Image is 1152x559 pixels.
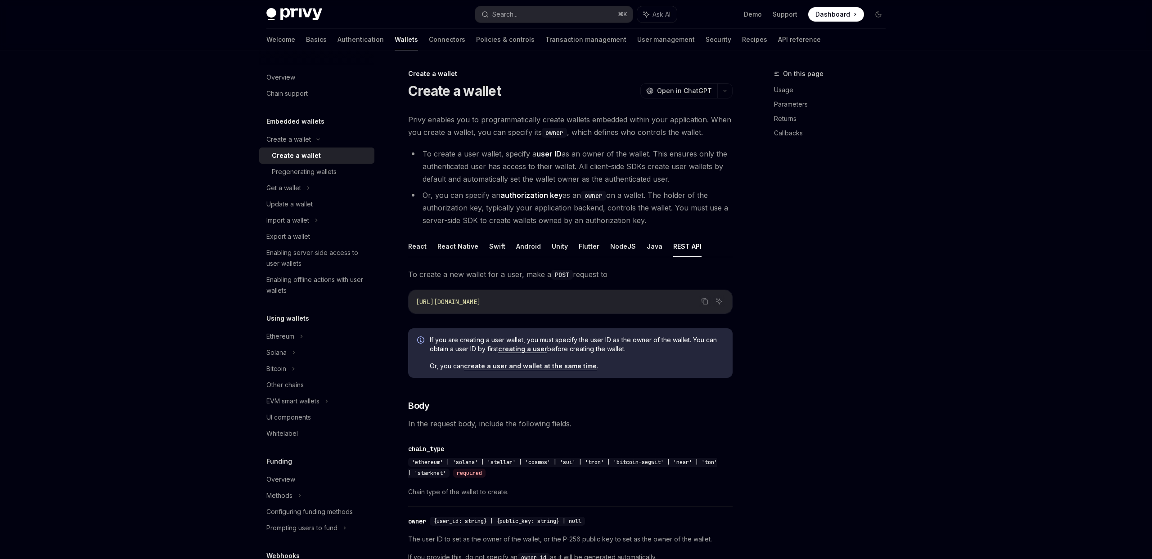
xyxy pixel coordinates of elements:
div: Import a wallet [266,215,309,226]
button: Ask AI [637,6,677,22]
a: User management [637,29,695,50]
a: Callbacks [774,126,893,140]
div: Pregenerating wallets [272,166,337,177]
span: In the request body, include the following fields. [408,417,733,430]
div: Methods [266,490,292,501]
a: Enabling offline actions with user wallets [259,272,374,299]
a: Overview [259,69,374,85]
a: Usage [774,83,893,97]
div: Create a wallet [266,134,311,145]
button: REST API [673,236,702,257]
li: To create a user wallet, specify a as an owner of the wallet. This ensures only the authenticated... [408,148,733,185]
span: Ask AI [652,10,670,19]
div: Enabling server-side access to user wallets [266,247,369,269]
div: EVM smart wallets [266,396,319,407]
button: Open in ChatGPT [640,83,717,98]
span: 'ethereum' | 'solana' | 'stellar' | 'cosmos' | 'sui' | 'tron' | 'bitcoin-segwit' | 'near' | 'ton'... [408,459,717,477]
span: Open in ChatGPT [657,86,712,95]
button: React [408,236,427,257]
button: Search...⌘K [475,6,633,22]
a: Pregenerating wallets [259,164,374,180]
span: {user_id: string} | {public_key: string} | null [433,518,581,525]
div: Configuring funding methods [266,506,353,517]
div: Create a wallet [272,150,321,161]
h5: Using wallets [266,313,309,324]
div: Whitelabel [266,428,298,439]
div: required [453,469,486,478]
a: Authentication [337,29,384,50]
a: Support [773,10,797,19]
a: Whitelabel [259,425,374,442]
a: Enabling server-side access to user wallets [259,245,374,272]
span: ⌘ K [618,11,627,18]
span: Privy enables you to programmatically create wallets embedded within your application. When you c... [408,113,733,139]
div: Bitcoin [266,363,286,374]
div: Export a wallet [266,231,310,242]
a: Demo [744,10,762,19]
div: UI components [266,412,311,423]
a: creating a user [498,345,547,353]
button: React Native [437,236,478,257]
button: Unity [552,236,568,257]
div: Update a wallet [266,199,313,210]
a: Connectors [429,29,465,50]
button: Ask AI [713,295,725,307]
span: [URL][DOMAIN_NAME] [416,298,481,306]
div: Prompting users to fund [266,523,337,533]
div: Enabling offline actions with user wallets [266,274,369,296]
div: Chain support [266,88,308,99]
div: Create a wallet [408,69,733,78]
li: Or, you can specify an as an on a wallet. The holder of the authorization key, typically your app... [408,189,733,227]
h5: Embedded wallets [266,116,324,127]
button: Java [647,236,662,257]
div: Solana [266,347,287,358]
a: Configuring funding methods [259,504,374,520]
code: POST [551,270,573,280]
a: create a user and wallet at the same time [464,362,597,370]
span: Body [408,399,429,412]
a: Wallets [395,29,418,50]
img: dark logo [266,8,322,21]
a: Returns [774,112,893,126]
a: Policies & controls [476,29,535,50]
button: Toggle dark mode [871,7,886,22]
a: Other chains [259,377,374,393]
div: Search... [492,9,517,20]
a: API reference [778,29,821,50]
a: Parameters [774,97,893,112]
div: Overview [266,474,295,485]
a: Recipes [742,29,767,50]
span: If you are creating a user wallet, you must specify the user ID as the owner of the wallet. You c... [430,335,724,353]
a: Dashboard [808,7,864,22]
span: To create a new wallet for a user, make a request to [408,268,733,281]
span: Dashboard [815,10,850,19]
strong: user ID [536,149,562,158]
svg: Info [417,336,426,345]
div: Get a wallet [266,183,301,193]
a: Update a wallet [259,196,374,212]
a: Basics [306,29,327,50]
div: chain_type [408,444,444,453]
strong: authorization key [500,191,562,200]
a: Chain support [259,85,374,102]
a: Security [706,29,731,50]
button: Android [516,236,541,257]
div: Ethereum [266,331,294,342]
span: Chain type of the wallet to create. [408,487,733,497]
button: Swift [489,236,505,257]
span: The user ID to set as the owner of the wallet, or the P-256 public key to set as the owner of the... [408,534,733,545]
span: Or, you can . [430,362,724,371]
a: UI components [259,409,374,425]
div: Other chains [266,380,304,390]
code: owner [581,191,606,201]
button: NodeJS [610,236,636,257]
code: owner [542,128,567,138]
a: Export a wallet [259,228,374,245]
h1: Create a wallet [408,83,501,99]
button: Flutter [579,236,599,257]
h5: Funding [266,456,292,467]
div: Overview [266,72,295,83]
a: Overview [259,471,374,487]
a: Welcome [266,29,295,50]
div: owner [408,517,426,526]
